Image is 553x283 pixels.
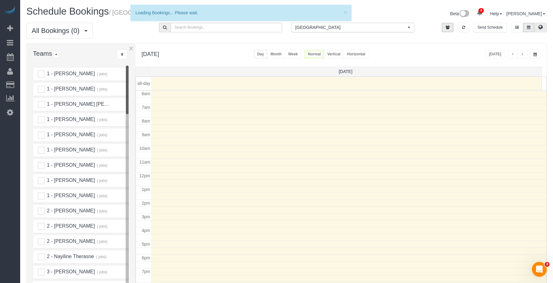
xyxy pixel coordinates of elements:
span: 1 - [PERSON_NAME] [46,132,95,137]
small: ( jobs) [96,179,107,183]
a: Help [490,11,502,16]
small: ( jobs) [96,239,107,244]
button: [GEOGRAPHIC_DATA] [291,23,415,32]
button: All Bookings (0) [26,23,93,39]
span: 6pm [142,255,150,260]
span: 4pm [142,228,150,233]
img: Automaid Logo [4,6,16,15]
small: ( jobs) [96,270,107,274]
button: Month [267,50,285,59]
span: 9am [142,132,150,137]
span: All Bookings (0) [32,27,83,35]
span: 1 - [PERSON_NAME] [46,178,95,183]
button: [DATE] [486,50,505,59]
button: Send Schedule [474,23,507,32]
span: 3pm [142,214,150,219]
span: 1 - [PERSON_NAME] [PERSON_NAME] [46,101,137,107]
span: 2 - [PERSON_NAME] [46,223,95,229]
button: Day [254,50,268,59]
small: ( jobs) [96,209,107,213]
small: ( jobs) [96,72,107,76]
small: / [GEOGRAPHIC_DATA] [109,9,177,16]
span: 2 - [PERSON_NAME] [46,239,95,244]
a: 8 [474,6,486,20]
span: 1 - [PERSON_NAME] [46,71,95,76]
small: ( jobs) [96,87,107,91]
small: ( jobs) [96,148,107,152]
span: Teams [33,50,52,57]
button: Week [285,50,301,59]
div: Loading Bookings... Please wait. [135,10,347,16]
span: 8am [142,118,150,123]
span: 1 - [PERSON_NAME] [46,147,95,152]
i: Sort Teams [121,53,123,56]
span: 3 [545,262,550,267]
h2: [DATE] [142,50,159,58]
span: 11am [139,160,150,165]
span: [DATE] [339,69,352,74]
span: 2pm [142,201,150,206]
span: 7pm [142,269,150,274]
span: 1pm [142,187,150,192]
span: 7am [142,105,150,110]
small: ( jobs) [96,163,107,168]
span: 1 - [PERSON_NAME] [46,86,95,91]
span: 6am [142,91,150,96]
small: ( jobs) [96,194,107,198]
span: 2 - Nayiline Therasne [46,254,94,259]
button: Vertical [324,50,344,59]
iframe: Intercom live chat [532,262,547,277]
button: Normal [304,50,324,59]
span: 1 - [PERSON_NAME] [46,117,95,122]
div: ... [117,50,127,59]
span: 1 - [PERSON_NAME] [46,162,95,168]
small: ( jobs) [95,255,106,259]
span: 10am [139,146,150,151]
input: Search Bookings.. [171,23,282,32]
span: 12pm [139,173,150,178]
span: Schedule Bookings [26,6,109,17]
span: 2 - [PERSON_NAME] [46,208,95,213]
img: New interface [459,10,469,18]
span: 1 - [PERSON_NAME] [46,193,95,198]
span: 3 - [PERSON_NAME] [46,269,95,274]
a: [PERSON_NAME] [506,11,545,16]
button: × [344,9,347,16]
span: 8 [479,8,484,13]
ol: All Locations [291,23,415,32]
span: 5pm [142,242,150,247]
small: ( jobs) [96,118,107,122]
small: ( jobs) [96,133,107,137]
small: ( jobs) [96,224,107,229]
button: × [129,44,133,53]
span: all-day [137,81,150,86]
a: Beta [450,11,470,16]
span: [GEOGRAPHIC_DATA] [295,24,407,30]
button: Horizontal [344,50,369,59]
